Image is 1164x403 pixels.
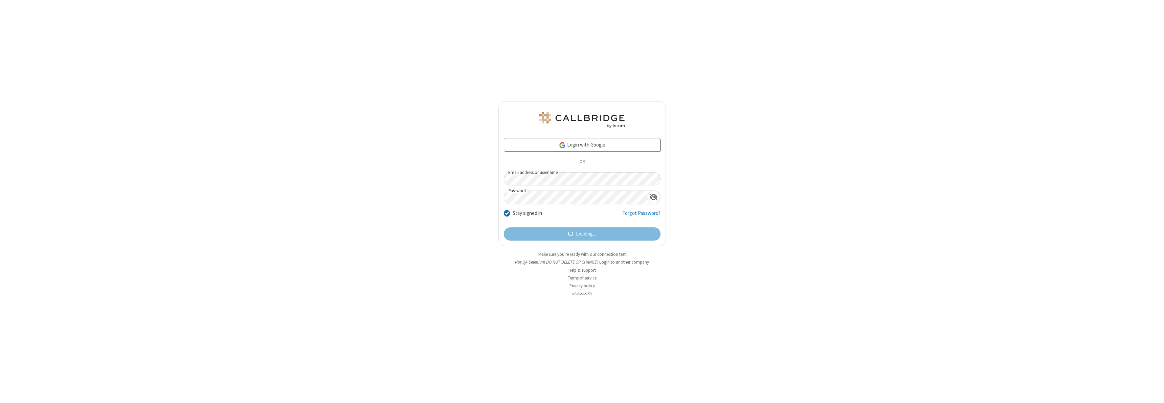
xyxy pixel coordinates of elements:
[504,227,661,241] button: Loading...
[513,209,542,217] label: Stay signed in
[568,267,596,273] a: Help & support
[569,283,595,289] a: Privacy policy
[647,191,660,203] div: Show password
[498,259,666,265] li: Not QA Selenium DO NOT DELETE OR CHANGE?
[622,209,661,222] a: Forgot Password?
[504,191,647,204] input: Password
[504,172,661,185] input: Email address or username
[568,275,597,281] a: Terms of service
[599,259,649,265] button: Login to another company
[498,290,666,297] li: v2.6.353.8b
[538,251,626,257] a: Make sure you're ready with our connection test
[576,230,596,238] span: Loading...
[504,138,661,152] a: Login with Google
[559,141,566,149] img: google-icon.png
[538,112,626,128] img: QA Selenium DO NOT DELETE OR CHANGE
[577,157,587,167] span: OR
